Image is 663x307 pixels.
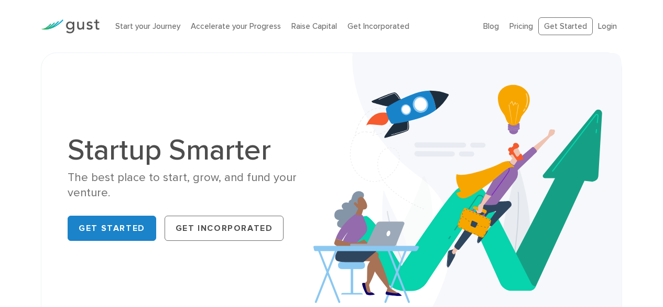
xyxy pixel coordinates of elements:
[291,22,337,31] a: Raise Capital
[483,22,499,31] a: Blog
[191,22,281,31] a: Accelerate your Progress
[509,22,533,31] a: Pricing
[538,17,593,36] a: Get Started
[68,135,323,165] h1: Startup Smarter
[347,22,409,31] a: Get Incorporated
[68,170,323,201] div: The best place to start, grow, and fund your venture.
[115,22,180,31] a: Start your Journey
[165,216,284,241] a: Get Incorporated
[41,19,100,34] img: Gust Logo
[598,22,617,31] a: Login
[68,216,156,241] a: Get Started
